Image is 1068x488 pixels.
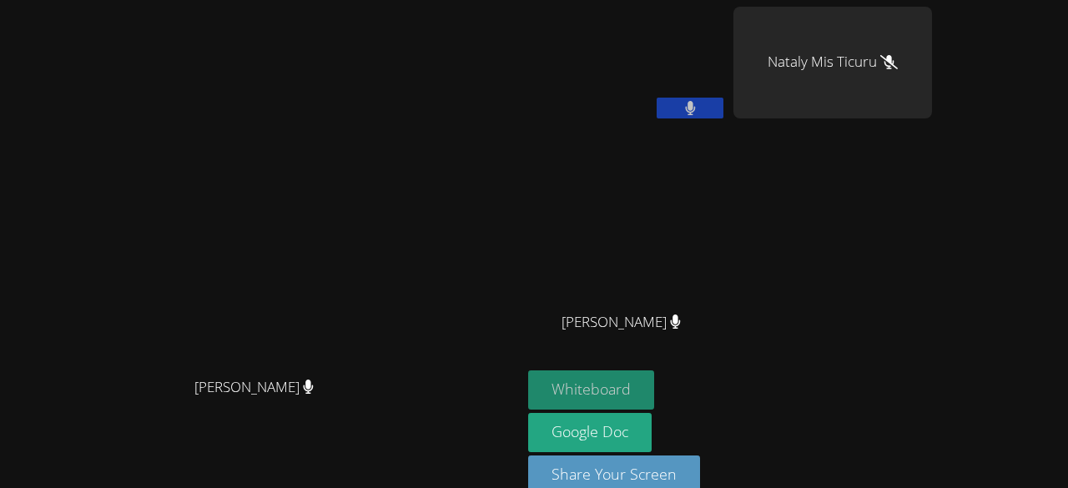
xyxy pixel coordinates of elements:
div: Nataly Mis Ticuru [733,7,932,118]
span: [PERSON_NAME] [194,375,314,400]
span: [PERSON_NAME] [562,310,681,335]
button: Whiteboard [528,370,654,410]
a: Google Doc [528,413,652,452]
